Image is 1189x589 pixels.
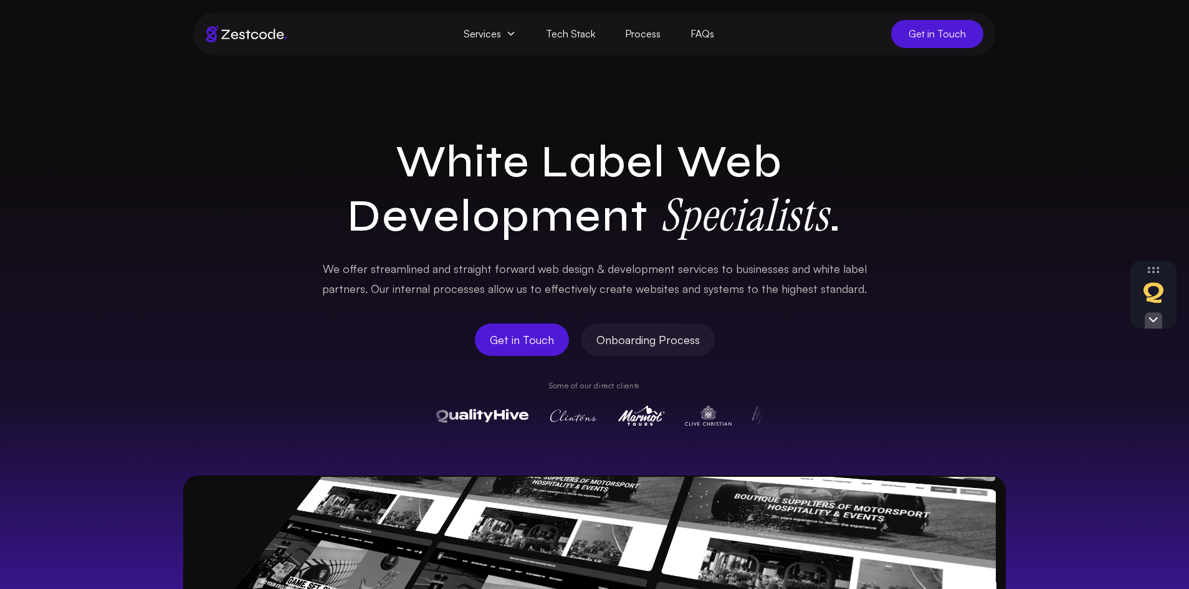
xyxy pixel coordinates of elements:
[581,323,715,356] a: Onboarding Process
[298,438,490,531] img: BAM Motorsports
[891,20,983,48] a: Get in Touch
[562,259,594,279] span: design
[610,20,676,48] a: Process
[597,259,604,279] span: &
[432,259,451,279] span: and
[490,331,554,348] span: Get in Touch
[488,279,513,299] span: allow
[704,279,744,299] span: systems
[742,406,788,426] img: Pulse
[636,279,679,299] span: websites
[676,406,722,426] img: Clive Christian
[813,259,840,279] span: white
[677,135,782,189] span: Web
[676,431,996,571] img: Quality Hive UI
[747,279,758,299] span: to
[531,20,610,48] a: Tech Stack
[678,259,719,279] span: services
[449,20,531,48] span: Services
[530,279,542,299] span: to
[682,279,700,299] span: and
[608,259,675,279] span: development
[722,259,733,279] span: to
[596,331,700,348] span: Onboarding Process
[538,259,559,279] span: web
[609,406,656,426] img: Marmot Tours
[541,135,666,189] span: Label
[475,323,569,356] a: Get in Touch
[762,279,778,299] span: the
[660,189,842,243] span: .
[781,279,818,299] span: highest
[660,186,829,244] strong: Specialists
[843,259,867,279] span: label
[371,279,389,299] span: Our
[371,259,429,279] span: streamlined
[427,406,519,426] img: QualityHive
[343,259,368,279] span: offer
[599,279,633,299] span: create
[323,259,340,279] span: We
[792,259,810,279] span: and
[322,279,368,299] span: partners.
[539,406,589,426] img: Clintons Cards
[821,279,867,299] span: standard.
[454,259,492,279] span: straight
[426,381,763,391] p: Some of our direct clients
[206,26,287,42] img: Brand logo of zestcode digital
[676,20,729,48] a: FAQs
[347,189,649,243] span: Development
[396,135,530,189] span: White
[517,279,527,299] span: us
[736,259,789,279] span: businesses
[433,279,485,299] span: processes
[545,279,596,299] span: effectively
[495,259,535,279] span: forward
[393,279,430,299] span: internal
